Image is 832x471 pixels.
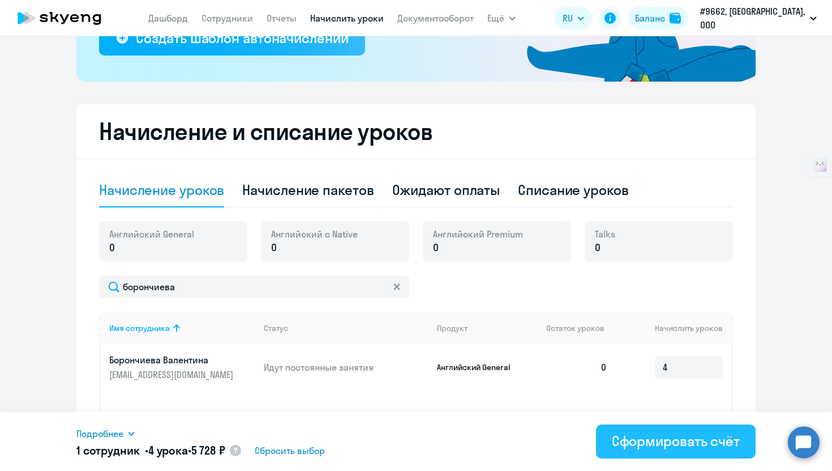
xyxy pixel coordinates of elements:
[397,12,474,24] a: Документооборот
[518,181,629,199] div: Списание уроков
[487,7,516,29] button: Ещё
[99,181,224,199] div: Начисление уроков
[148,12,188,24] a: Дашборд
[546,323,616,333] div: Остаток уроков
[612,432,740,450] div: Сформировать счёт
[546,323,604,333] span: Остаток уроков
[437,323,538,333] div: Продукт
[700,5,805,32] p: #9662, [GEOGRAPHIC_DATA], ООО
[264,361,428,374] p: Идут постоянные занятия
[392,181,500,199] div: Ожидают оплаты
[271,228,358,240] span: Английский с Native
[596,425,756,459] button: Сформировать счёт
[136,29,348,47] div: Создать шаблон автоначислений
[99,118,733,145] h2: Начисление и списание уроков
[670,12,681,24] img: balance
[76,427,123,440] span: Подробнее
[99,22,365,56] button: Создать шаблон автоначислений
[635,11,665,25] div: Баланс
[109,228,194,240] span: Английский General
[76,443,225,459] h5: 1 сотрудник • •
[310,12,384,24] a: Начислить уроки
[99,275,409,298] input: Поиск по имени, email, продукту или статусу
[487,11,504,25] span: Ещё
[109,240,115,255] span: 0
[255,444,325,457] span: Сбросить выбор
[616,313,732,343] th: Начислить уроков
[271,240,277,255] span: 0
[595,240,601,255] span: 0
[148,443,188,457] span: 4 урока
[242,181,374,199] div: Начисление пакетов
[437,362,522,372] p: Английский General
[595,228,615,240] span: Talks
[109,368,236,381] p: [EMAIL_ADDRESS][DOMAIN_NAME]
[109,354,236,366] p: Борончиева Валентина
[537,343,616,391] td: 0
[628,7,688,29] button: Балансbalance
[264,323,288,333] div: Статус
[109,323,170,333] div: Имя сотрудника
[433,228,523,240] span: Английский Premium
[264,323,428,333] div: Статус
[267,12,297,24] a: Отчеты
[201,12,253,24] a: Сотрудники
[555,7,592,29] button: RU
[694,5,822,32] button: #9662, [GEOGRAPHIC_DATA], ООО
[437,323,468,333] div: Продукт
[563,11,573,25] span: RU
[433,240,439,255] span: 0
[109,323,255,333] div: Имя сотрудника
[109,354,255,381] a: Борончиева Валентина[EMAIL_ADDRESS][DOMAIN_NAME]
[191,443,225,457] span: 5 728 ₽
